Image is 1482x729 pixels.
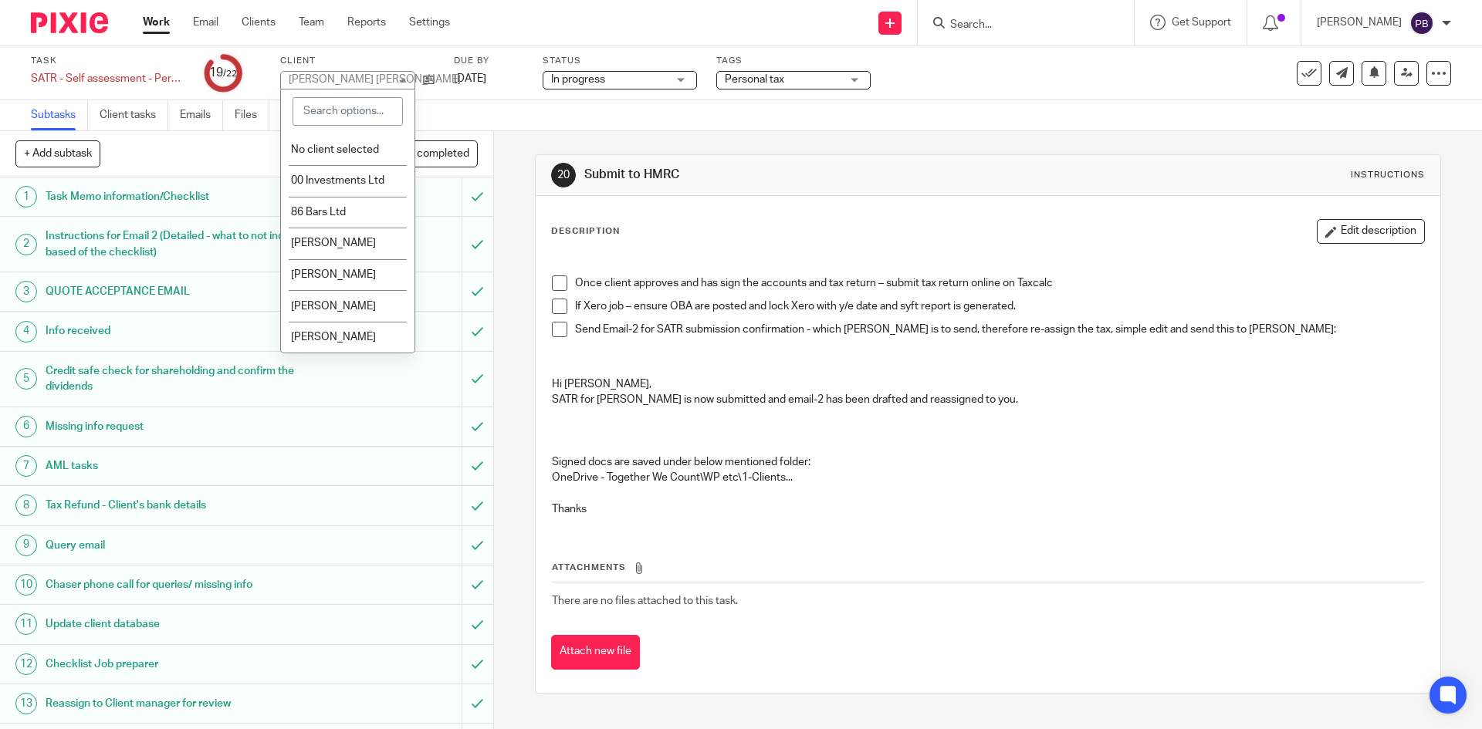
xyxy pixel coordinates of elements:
[551,163,576,187] div: 20
[949,19,1088,32] input: Search
[409,15,450,30] a: Settings
[15,494,37,516] div: 8
[15,535,37,556] div: 9
[46,415,313,438] h1: Missing info request
[31,100,88,130] a: Subtasks
[552,376,1423,408] p: Hi [PERSON_NAME], SATR for [PERSON_NAME] is now submitted and email-2 has been drafted and reassi...
[15,455,37,477] div: 7
[15,574,37,596] div: 10
[716,55,871,67] label: Tags
[223,69,237,78] small: /22
[46,454,313,478] h1: AML tasks
[193,15,218,30] a: Email
[299,15,324,30] a: Team
[180,100,223,130] a: Emails
[291,207,346,218] span: 86 Bars Ltd
[46,613,313,636] h1: Update client database
[46,359,313,399] h1: Credit safe check for shareholding and confirm the dividends
[46,534,313,557] h1: Query email
[15,693,37,714] div: 13
[575,299,1423,314] p: If Xero job – ensure OBA are posted and lock Xero with y/e date and syft report is generated.
[1172,17,1231,28] span: Get Support
[1317,219,1425,244] button: Edit description
[347,15,386,30] a: Reports
[392,148,469,160] span: Hide completed
[1351,169,1425,181] div: Instructions
[552,501,1423,517] p: Thanks
[575,275,1423,291] p: Once client approves and has sign the accounts and tax return – submit tax return online on Taxcalc
[15,321,37,343] div: 4
[209,64,237,82] div: 19
[293,97,403,127] input: Search options...
[46,494,313,517] h1: Tax Refund - Client's bank details
[31,71,185,86] div: SATR - Self assessment - Personal tax return 24/25
[291,301,376,312] span: [PERSON_NAME]
[543,55,697,67] label: Status
[280,55,435,67] label: Client
[46,224,313,264] h1: Instructions for Email 2 (Detailed - what to not include based of the checklist)
[235,100,269,130] a: Files
[100,100,168,130] a: Client tasks
[575,322,1423,337] p: Send Email-2 for SATR submission confirmation - which [PERSON_NAME] is to send, therefore re-assi...
[15,416,37,437] div: 6
[291,238,376,248] span: [PERSON_NAME]
[725,74,784,85] span: Personal tax
[31,12,108,33] img: Pixie
[1317,15,1402,30] p: [PERSON_NAME]
[552,596,738,606] span: There are no files attached to this task.
[46,280,313,303] h1: QUOTE ACCEPTANCE EMAIL
[291,144,379,155] span: No client selected
[15,234,37,255] div: 2
[551,225,620,238] p: Description
[291,332,376,343] span: [PERSON_NAME]
[551,635,640,670] button: Attach new file
[454,55,523,67] label: Due by
[143,15,170,30] a: Work
[15,140,100,167] button: + Add subtask
[242,15,276,30] a: Clients
[454,73,486,84] span: [DATE]
[46,653,313,676] h1: Checklist Job preparer
[584,167,1021,183] h1: Submit to HMRC
[46,185,313,208] h1: Task Memo information/Checklist
[289,74,461,85] div: [PERSON_NAME] [PERSON_NAME]
[369,140,478,167] button: Hide completed
[15,186,37,208] div: 1
[46,319,313,343] h1: Info received
[552,424,1423,486] p: Signed docs are saved under below mentioned folder: OneDrive - Together We Count\WP etc\1-Clients...
[31,55,185,67] label: Task
[46,573,313,596] h1: Chaser phone call for queries/ missing info
[291,269,376,280] span: [PERSON_NAME]
[291,175,384,186] span: 00 Investments Ltd
[15,653,37,675] div: 12
[46,692,313,715] h1: Reassign to Client manager for review
[551,74,605,85] span: In progress
[1409,11,1434,35] img: svg%3E
[15,368,37,390] div: 5
[552,563,626,572] span: Attachments
[15,613,37,635] div: 11
[15,281,37,302] div: 3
